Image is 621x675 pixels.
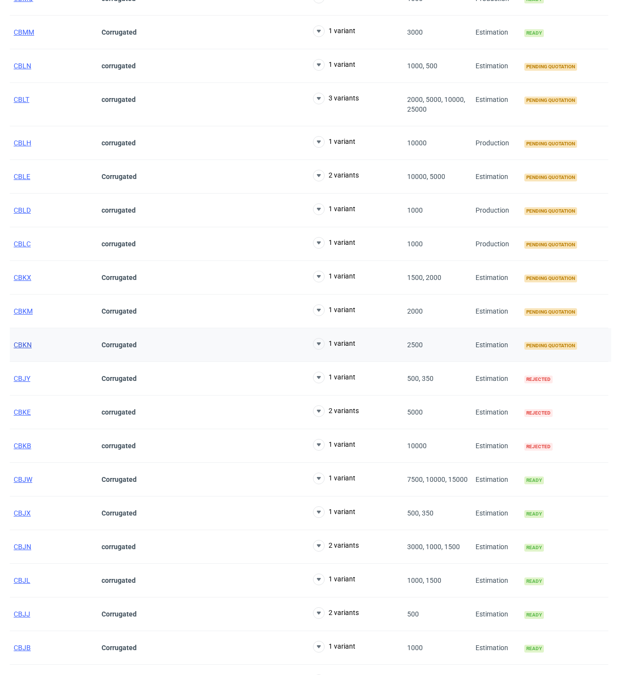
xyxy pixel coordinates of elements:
strong: Corrugated [102,476,137,483]
span: Ready [524,611,544,619]
button: 1 variant [313,473,355,484]
a: CBJB [14,644,31,652]
div: Estimation [472,597,520,631]
span: 10000 [407,442,427,450]
a: CBJN [14,543,31,551]
a: CBJW [14,476,32,483]
strong: Corrugated [102,173,137,180]
span: Pending quotation [524,275,577,282]
span: 3000, 1000, 1500 [407,543,460,551]
a: CBJJ [14,610,30,618]
button: 1 variant [313,136,355,148]
button: 1 variant [313,59,355,71]
span: 2500 [407,341,423,349]
span: 500, 350 [407,509,434,517]
div: Estimation [472,530,520,564]
strong: corrugated [102,206,136,214]
a: CBLE [14,173,30,180]
span: Ready [524,577,544,585]
span: 1000, 1500 [407,576,441,584]
span: 7500, 10000, 15000 [407,476,468,483]
span: Pending quotation [524,63,577,71]
strong: Corrugated [102,610,137,618]
span: 1000 [407,240,423,248]
span: 1000, 500 [407,62,437,70]
div: Estimation [472,631,520,665]
button: 1 variant [313,439,355,451]
button: 1 variant [313,506,355,518]
button: 2 variants [313,170,359,181]
strong: corrugated [102,96,136,103]
div: Estimation [472,463,520,496]
strong: corrugated [102,62,136,70]
span: Rejected [524,409,553,417]
a: CBMM [14,28,34,36]
span: Rejected [524,443,553,451]
button: 1 variant [313,574,355,585]
a: CBKX [14,274,31,281]
strong: Corrugated [102,341,137,349]
a: CBLC [14,240,31,248]
span: 10000 [407,139,427,147]
span: Ready [524,476,544,484]
a: CBLH [14,139,31,147]
button: 1 variant [313,237,355,249]
span: 500 [407,610,419,618]
div: Estimation [472,83,520,126]
a: CBJL [14,576,30,584]
span: 1000 [407,206,423,214]
span: Ready [524,544,544,552]
strong: corrugated [102,139,136,147]
button: 1 variant [313,304,355,316]
div: Estimation [472,49,520,83]
span: 5000 [407,408,423,416]
div: Estimation [472,160,520,194]
a: CBKN [14,341,32,349]
span: CBKB [14,442,31,450]
button: 2 variants [313,405,359,417]
div: Estimation [472,328,520,362]
a: CBJX [14,509,31,517]
a: CBLD [14,206,31,214]
button: 1 variant [313,338,355,350]
span: Ready [524,510,544,518]
button: 1 variant [313,271,355,282]
a: CBKE [14,408,31,416]
div: Estimation [472,362,520,396]
a: CBLN [14,62,31,70]
strong: Corrugated [102,644,137,652]
button: 1 variant [313,203,355,215]
button: 1 variant [313,25,355,37]
span: Pending quotation [524,342,577,350]
div: Production [472,194,520,227]
span: Pending quotation [524,241,577,249]
div: Production [472,126,520,160]
span: 500, 350 [407,375,434,382]
button: 1 variant [313,372,355,383]
a: CBLT [14,96,29,103]
span: 1000 [407,644,423,652]
span: 1500, 2000 [407,274,441,281]
span: Pending quotation [524,308,577,316]
span: Pending quotation [524,97,577,104]
button: 3 variants [313,93,359,104]
span: 2000 [407,307,423,315]
button: 1 variant [313,641,355,653]
span: Pending quotation [524,207,577,215]
strong: corrugated [102,442,136,450]
div: Estimation [472,429,520,463]
div: Estimation [472,16,520,49]
div: Estimation [472,295,520,328]
div: Estimation [472,564,520,597]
